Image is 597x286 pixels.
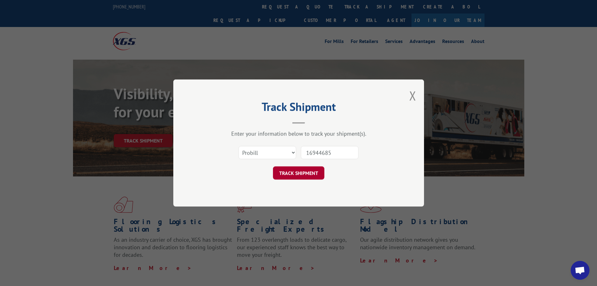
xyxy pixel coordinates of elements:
input: Number(s) [301,146,359,159]
div: Enter your information below to track your shipment(s). [205,130,393,137]
button: Close modal [409,87,416,104]
div: Open chat [571,261,589,280]
h2: Track Shipment [205,102,393,114]
button: TRACK SHIPMENT [273,166,324,180]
